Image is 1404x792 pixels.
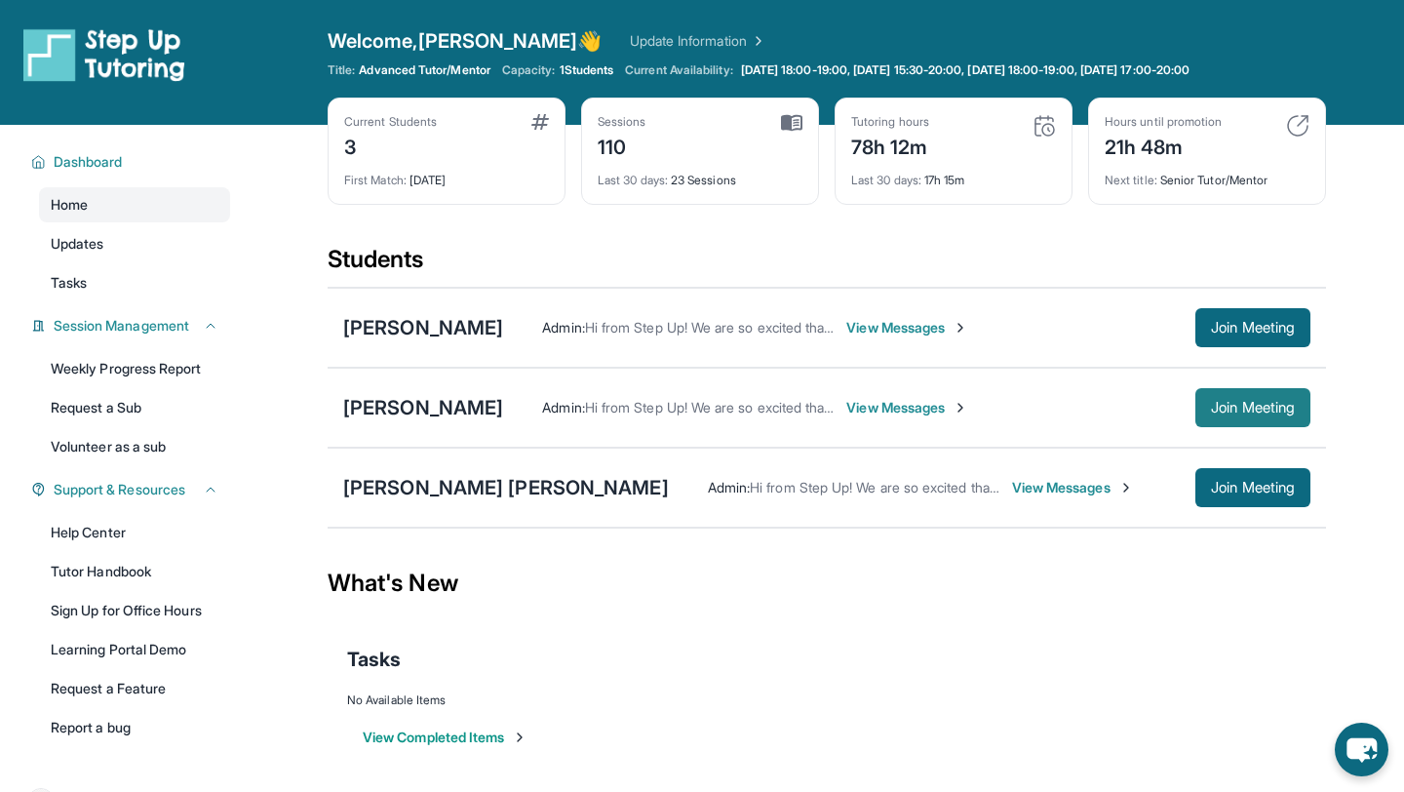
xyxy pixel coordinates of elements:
span: Updates [51,234,104,254]
a: Volunteer as a sub [39,429,230,464]
img: card [531,114,549,130]
span: Tasks [347,646,401,673]
span: Join Meeting [1211,482,1295,494]
div: 78h 12m [851,130,929,161]
button: Join Meeting [1195,468,1310,507]
span: [DATE] 18:00-19:00, [DATE] 15:30-20:00, [DATE] 18:00-19:00, [DATE] 17:00-20:00 [741,62,1189,78]
img: Chevron-Right [953,400,968,416]
a: Updates [39,226,230,261]
a: Weekly Progress Report [39,351,230,386]
img: card [1286,114,1309,138]
div: [PERSON_NAME] [PERSON_NAME] [343,474,669,501]
span: Welcome, [PERSON_NAME] 👋 [328,27,603,55]
a: Request a Feature [39,671,230,706]
button: Dashboard [46,152,218,172]
img: Chevron-Right [953,320,968,336]
a: Help Center [39,515,230,550]
button: Session Management [46,316,218,336]
div: No Available Items [347,693,1306,708]
span: View Messages [1012,478,1134,497]
span: 1 Students [560,62,614,78]
button: Join Meeting [1195,308,1310,347]
div: Hours until promotion [1105,114,1222,130]
span: Tasks [51,273,87,293]
button: Join Meeting [1195,388,1310,427]
span: First Match : [344,173,407,187]
span: Current Availability: [625,62,732,78]
a: Tasks [39,265,230,300]
img: Chevron-Right [1118,480,1134,495]
img: Chevron Right [747,31,766,51]
div: 23 Sessions [598,161,802,188]
a: Report a bug [39,710,230,745]
span: View Messages [846,398,968,417]
div: What's New [328,540,1326,626]
span: Join Meeting [1211,402,1295,414]
div: 21h 48m [1105,130,1222,161]
a: [DATE] 18:00-19:00, [DATE] 15:30-20:00, [DATE] 18:00-19:00, [DATE] 17:00-20:00 [737,62,1193,78]
span: Join Meeting [1211,322,1295,334]
div: Sessions [598,114,646,130]
div: Current Students [344,114,437,130]
button: chat-button [1335,723,1388,776]
div: Senior Tutor/Mentor [1105,161,1309,188]
img: card [781,114,802,132]
span: Last 30 days : [598,173,668,187]
a: Update Information [630,31,766,51]
span: View Messages [846,318,968,337]
span: Advanced Tutor/Mentor [359,62,489,78]
span: Capacity: [502,62,556,78]
div: Tutoring hours [851,114,929,130]
img: logo [23,27,185,82]
span: Last 30 days : [851,173,921,187]
a: Tutor Handbook [39,554,230,589]
div: 17h 15m [851,161,1056,188]
div: Students [328,244,1326,287]
span: Next title : [1105,173,1157,187]
button: View Completed Items [363,728,527,747]
button: Support & Resources [46,480,218,499]
div: 110 [598,130,646,161]
div: [PERSON_NAME] [343,394,503,421]
span: Dashboard [54,152,123,172]
span: Admin : [542,319,584,336]
span: Session Management [54,316,189,336]
div: [PERSON_NAME] [343,314,503,341]
a: Learning Portal Demo [39,632,230,667]
a: Sign Up for Office Hours [39,593,230,628]
span: Home [51,195,88,215]
span: Support & Resources [54,480,185,499]
a: Home [39,187,230,222]
div: 3 [344,130,437,161]
a: Request a Sub [39,390,230,425]
div: [DATE] [344,161,549,188]
img: card [1033,114,1056,138]
span: Admin : [708,479,750,495]
span: Admin : [542,399,584,416]
span: Title: [328,62,355,78]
